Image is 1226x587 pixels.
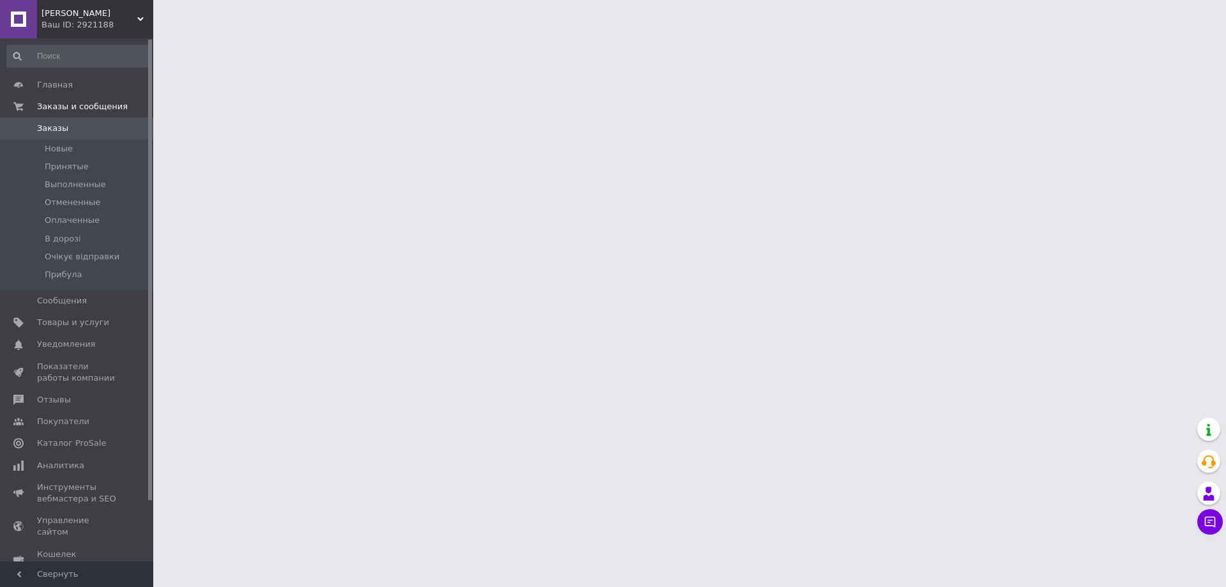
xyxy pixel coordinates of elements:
[45,233,81,245] span: В дорозі
[45,251,119,263] span: Очікує відправки
[6,45,151,68] input: Поиск
[45,269,82,280] span: Прибула
[42,19,153,31] div: Ваш ID: 2921188
[45,161,89,172] span: Принятые
[37,549,118,572] span: Кошелек компании
[37,339,95,350] span: Уведомления
[45,179,106,190] span: Выполненные
[37,123,68,134] span: Заказы
[37,394,71,406] span: Отзывы
[45,197,100,208] span: Отмененные
[37,361,118,384] span: Показатели работы компании
[37,438,106,449] span: Каталог ProSale
[42,8,137,19] span: Имидж
[37,515,118,538] span: Управление сайтом
[45,143,73,155] span: Новые
[37,482,118,505] span: Инструменты вебмастера и SEO
[37,101,128,112] span: Заказы и сообщения
[37,317,109,328] span: Товары и услуги
[1197,509,1223,535] button: Чат с покупателем
[37,79,73,91] span: Главная
[37,416,89,427] span: Покупатели
[37,295,87,307] span: Сообщения
[45,215,100,226] span: Оплаченные
[37,460,84,471] span: Аналитика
